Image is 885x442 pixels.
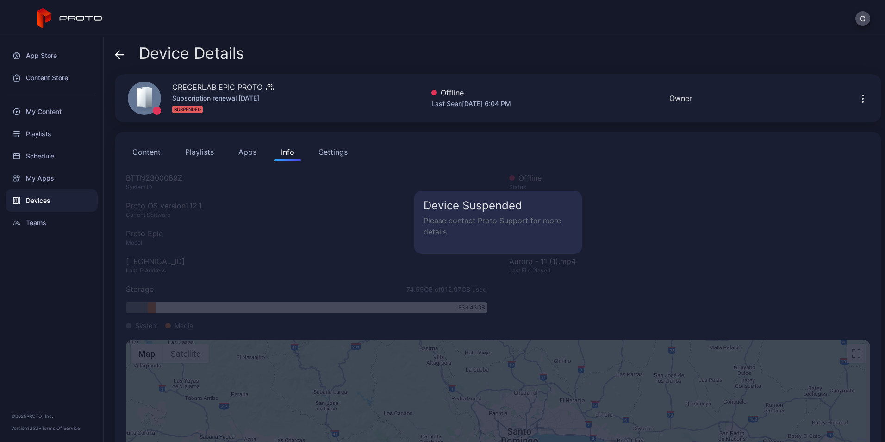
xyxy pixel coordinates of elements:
a: My Content [6,101,98,123]
button: C [855,11,870,26]
button: Content [126,143,167,161]
a: Schedule [6,145,98,167]
div: Owner [669,93,692,104]
button: Settings [312,143,354,161]
a: Teams [6,212,98,234]
span: Version 1.13.1 • [11,425,42,431]
div: Subscription renewal [DATE] [172,93,274,104]
div: Offline [431,87,511,98]
a: App Store [6,44,98,67]
div: © 2025 PROTO, Inc. [11,412,92,420]
a: Playlists [6,123,98,145]
div: Last Seen [DATE] 6:04 PM [431,98,511,109]
button: Playlists [179,143,220,161]
h5: Device Suspended [424,200,573,211]
a: My Apps [6,167,98,189]
span: Device Details [139,44,244,62]
div: CRECERLAB EPIC PROTO [172,82,262,93]
a: Devices [6,189,98,212]
div: Settings [319,146,348,158]
button: Apps [232,143,263,161]
p: Please contact Proto Support for more details. [424,215,573,237]
a: Content Store [6,67,98,89]
div: SUSPENDED [172,106,203,113]
a: Terms Of Service [42,425,80,431]
div: Info [281,146,294,158]
button: Info [274,143,301,161]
